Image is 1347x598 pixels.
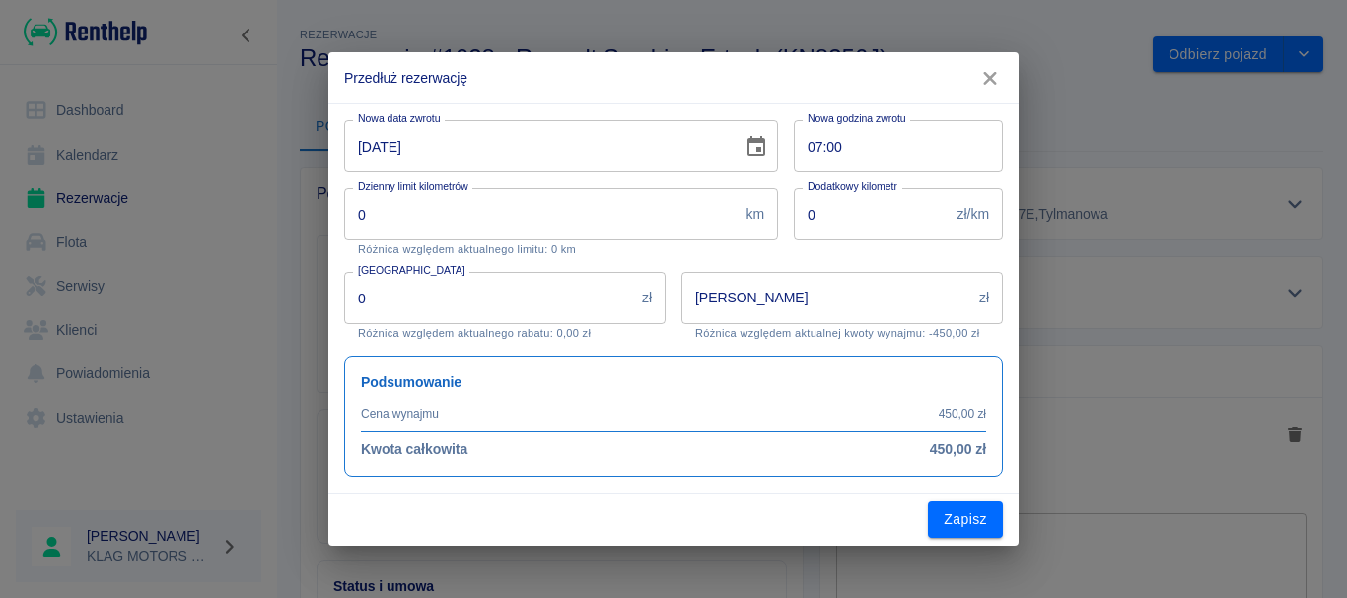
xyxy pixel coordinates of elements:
h2: Przedłuż rezerwację [328,52,1019,103]
p: zł [642,288,652,308]
p: km [745,204,764,225]
h6: Podsumowanie [361,372,986,393]
label: Dzienny limit kilometrów [358,179,468,194]
p: Różnica względem aktualnego limitu: 0 km [358,243,764,256]
input: hh:mm [794,120,989,172]
label: Nowa godzina zwrotu [808,111,906,126]
label: Nowa data zwrotu [358,111,440,126]
h6: Kwota całkowita [361,439,467,460]
p: 450,00 zł [939,405,986,423]
label: [GEOGRAPHIC_DATA] [358,263,465,278]
p: Cena wynajmu [361,405,439,423]
input: Kwota wynajmu od początkowej daty, nie samego aneksu. [681,272,971,324]
p: zł [979,288,989,308]
button: Zapisz [928,501,1003,538]
p: Różnica względem aktualnej kwoty wynajmu: -450,00 zł [695,327,989,340]
button: Choose date, selected date is 13 sie 2025 [737,127,776,166]
label: Dodatkowy kilometr [808,179,897,194]
input: Kwota rabatu ustalona na początku [344,272,634,324]
input: DD-MM-YYYY [344,120,729,172]
h6: 450,00 zł [930,439,986,460]
p: Różnica względem aktualnego rabatu: 0,00 zł [358,327,652,340]
p: zł/km [957,204,989,225]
